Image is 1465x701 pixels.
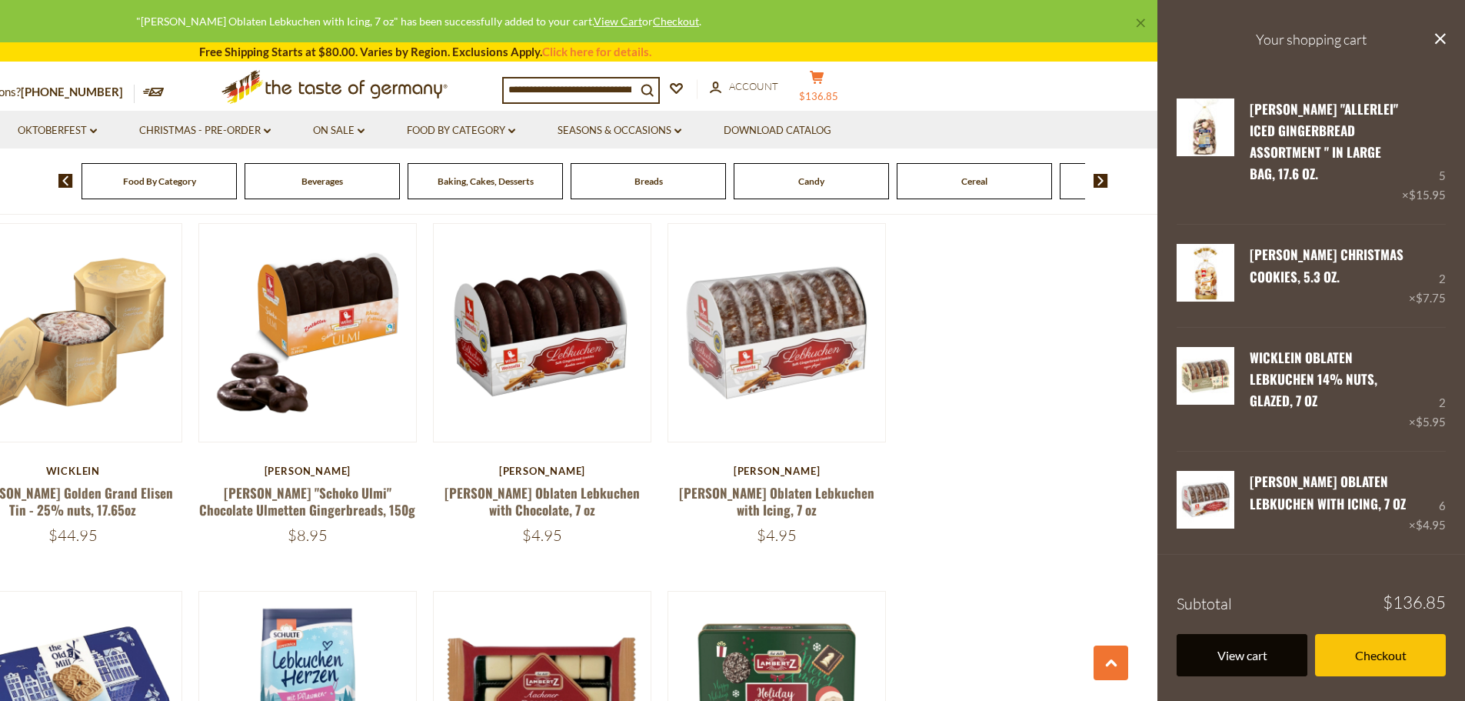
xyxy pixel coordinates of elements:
[1416,291,1446,305] span: $7.75
[1250,245,1403,285] a: [PERSON_NAME] Christmas Cookies, 5.3 oz.
[301,175,343,187] a: Beverages
[653,15,699,28] a: Checkout
[522,526,562,545] span: $4.95
[288,526,328,545] span: $8.95
[18,122,97,139] a: Oktoberfest
[799,90,838,102] span: $136.85
[1409,471,1446,534] div: 6 ×
[1315,634,1446,676] a: Checkout
[58,174,73,188] img: previous arrow
[668,224,886,442] img: Weiss Oblaten Lebkuchen with Icing, 7 oz
[199,483,415,519] a: [PERSON_NAME] "Schoko Ulmi" Chocolate Ulmetten Gingerbreads, 150g
[123,175,196,187] a: Food By Category
[1250,348,1377,411] a: Wicklein Oblaten Lebkuchen 14% Nuts, Glazed, 7 oz
[1409,244,1446,307] div: 2 ×
[634,175,663,187] a: Breads
[1177,471,1234,534] a: Weiss Oblaten Lebkuchen with Icing
[1136,18,1145,28] a: ×
[198,465,418,477] div: [PERSON_NAME]
[558,122,681,139] a: Seasons & Occasions
[1416,415,1446,429] span: $5.95
[542,45,651,58] a: Click here for details.
[21,85,123,98] a: [PHONE_NUMBER]
[961,175,987,187] a: Cereal
[1416,518,1446,532] span: $4.95
[434,224,651,442] img: Weiss Oblaten Lebkuchen with Chocolate, 7 oz
[1177,244,1234,302] img: Schulte Anise Christmas Cookies
[1409,347,1446,432] div: 2 ×
[1177,98,1234,205] a: Schluender "Allerlei" Iced Gingerbread Assortment " in Large Bag, 17.6 oz.
[594,15,642,28] a: View Cart
[313,122,365,139] a: On Sale
[1409,188,1446,202] span: $15.95
[1250,99,1398,184] a: [PERSON_NAME] "Allerlei" Iced Gingerbread Assortment " in Large Bag, 17.6 oz.
[139,122,271,139] a: Christmas - PRE-ORDER
[1177,347,1234,432] a: Wicklein Glazed Oblaten Lebkuchen 14% Nuts
[48,526,98,545] span: $44.95
[1177,594,1232,613] span: Subtotal
[1177,98,1234,156] img: Schluender "Allerlei" Iced Gingerbread Assortment " in Large Bag, 17.6 oz.
[1177,347,1234,405] img: Wicklein Glazed Oblaten Lebkuchen 14% Nuts
[729,80,778,92] span: Account
[710,78,778,95] a: Account
[1177,244,1234,307] a: Schulte Anise Christmas Cookies
[407,122,515,139] a: Food By Category
[757,526,797,545] span: $4.95
[798,175,824,187] a: Candy
[724,122,831,139] a: Download Catalog
[199,224,417,442] img: Weiss "Schoko Ulmi" Chocolate Ulmetten Gingerbreads, 150g
[1402,98,1446,205] div: 5 ×
[794,70,841,108] button: $136.85
[1177,634,1307,676] a: View cart
[668,465,887,477] div: [PERSON_NAME]
[1383,594,1446,611] span: $136.85
[444,483,640,519] a: [PERSON_NAME] Oblaten Lebkuchen with Chocolate, 7 oz
[1250,472,1406,512] a: [PERSON_NAME] Oblaten Lebkuchen with Icing, 7 oz
[679,483,874,519] a: [PERSON_NAME] Oblaten Lebkuchen with Icing, 7 oz
[433,465,652,477] div: [PERSON_NAME]
[1177,471,1234,529] img: Weiss Oblaten Lebkuchen with Icing
[438,175,534,187] a: Baking, Cakes, Desserts
[1094,174,1108,188] img: next arrow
